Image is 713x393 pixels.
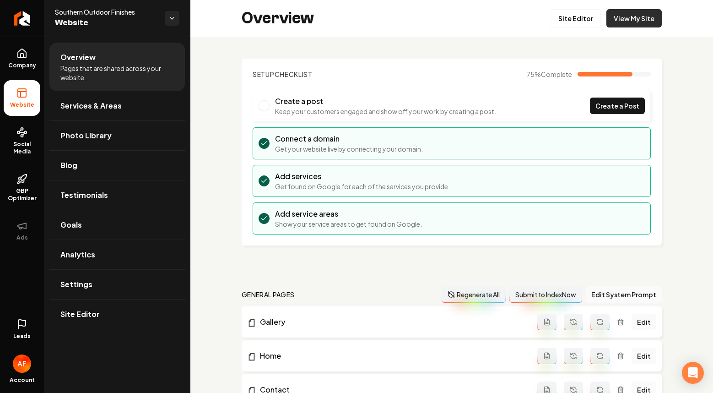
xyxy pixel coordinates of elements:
button: Open user button [13,351,31,373]
p: Get found on Google for each of the services you provide. [275,182,450,191]
span: Ads [13,234,32,241]
p: Get your website live by connecting your domain. [275,144,423,153]
span: Settings [60,279,92,290]
span: Testimonials [60,190,108,201]
a: Goals [49,210,185,240]
a: View My Site [606,9,662,27]
div: Open Intercom Messenger [682,362,704,384]
p: Keep your customers engaged and show off your work by creating a post. [275,107,496,116]
button: Submit to IndexNow [509,286,582,303]
a: Leads [4,311,40,347]
a: Analytics [49,240,185,269]
a: Company [4,41,40,76]
img: Avan Fahimi [13,355,31,373]
a: Photo Library [49,121,185,150]
button: Ads [4,213,40,249]
span: GBP Optimizer [4,187,40,202]
p: Show your service areas to get found on Google. [275,219,422,229]
span: Goals [60,219,82,230]
h3: Add service areas [275,208,422,219]
a: Blog [49,151,185,180]
h3: Add services [275,171,450,182]
h3: Connect a domain [275,133,423,144]
button: Add admin page prompt [537,348,556,364]
a: Gallery [247,317,537,327]
a: Site Editor [49,300,185,329]
a: Home [247,350,537,361]
h2: Overview [242,9,314,27]
span: Complete [541,70,572,78]
span: Website [6,101,38,109]
span: Leads [13,333,31,340]
button: Edit System Prompt [586,286,662,303]
span: Photo Library [60,130,112,141]
span: Analytics [60,249,95,260]
a: Edit [632,348,656,364]
a: Site Editor [551,9,601,27]
span: Social Media [4,141,40,155]
span: Company [5,62,40,69]
a: GBP Optimizer [4,166,40,209]
img: Rebolt Logo [14,11,31,26]
h2: general pages [242,290,295,299]
a: Social Media [4,120,40,163]
span: 75 % [527,70,572,79]
span: Create a Post [595,101,639,111]
span: Account [10,377,35,384]
span: Pages that are shared across your website. [60,64,174,82]
h3: Create a post [275,96,496,107]
button: Regenerate All [442,286,506,303]
a: Edit [632,314,656,330]
span: Blog [60,160,77,171]
span: Southern Outdoor Finishes [55,7,157,16]
button: Add admin page prompt [537,314,556,330]
span: Setup [253,70,275,78]
h2: Checklist [253,70,313,79]
a: Create a Post [590,98,645,114]
a: Testimonials [49,180,185,210]
span: Overview [60,52,96,63]
span: Website [55,16,157,29]
span: Site Editor [60,309,100,320]
span: Services & Areas [60,100,122,111]
a: Settings [49,270,185,299]
a: Services & Areas [49,91,185,120]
